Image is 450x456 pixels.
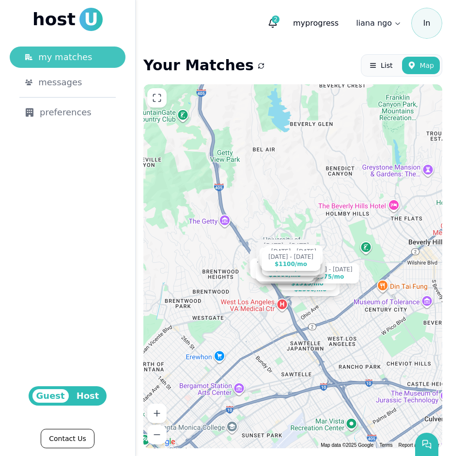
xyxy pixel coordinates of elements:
button: Zoom out [147,425,167,444]
div: [DATE] - [DATE] [271,248,316,255]
div: $1315 /mo [291,280,323,287]
span: Map data ©2025 Google [321,442,373,448]
span: List [381,61,392,70]
span: Host [73,389,103,403]
div: [DATE] - [DATE] [268,253,313,260]
button: Map [402,57,440,74]
div: [DATE] - [DATE] [307,266,352,273]
span: l n [411,8,442,39]
button: Zoom in [147,404,167,423]
button: Enter fullscreen [147,88,167,108]
h1: Your Matches [143,57,254,74]
span: Map [419,61,434,70]
img: Google [146,436,178,448]
span: host [32,10,76,29]
button: 2 [264,15,281,32]
span: Guest [32,389,69,403]
a: Open this area in Google Maps (opens a new window) [146,436,178,448]
span: messages [38,76,82,89]
a: liana ngo [350,14,407,33]
div: [DATE] - [DATE] [264,242,309,249]
span: 2 [272,16,279,23]
a: Contact Us [41,429,94,448]
div: $2300 /mo [294,285,326,293]
div: preferences [25,106,110,119]
div: $1000 /mo [268,271,301,278]
a: ln [411,8,442,39]
p: progress [285,14,346,33]
a: my matches [10,47,125,68]
span: my matches [38,50,92,64]
button: List [363,57,398,74]
a: hostU [32,8,103,31]
div: $975 /mo [315,273,344,281]
span: U [79,8,103,31]
span: my [293,18,305,28]
div: $1050 /mo [275,266,307,273]
a: Report a map error [399,442,439,448]
div: $1100 /mo [275,260,307,267]
a: Terms (opens in new tab) [379,442,392,448]
p: liana ngo [356,17,392,29]
a: messages [10,72,125,93]
div: [DATE] - [DATE] [263,247,308,254]
a: preferences [10,102,125,123]
div: [DATE] - [DATE] [256,261,301,268]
